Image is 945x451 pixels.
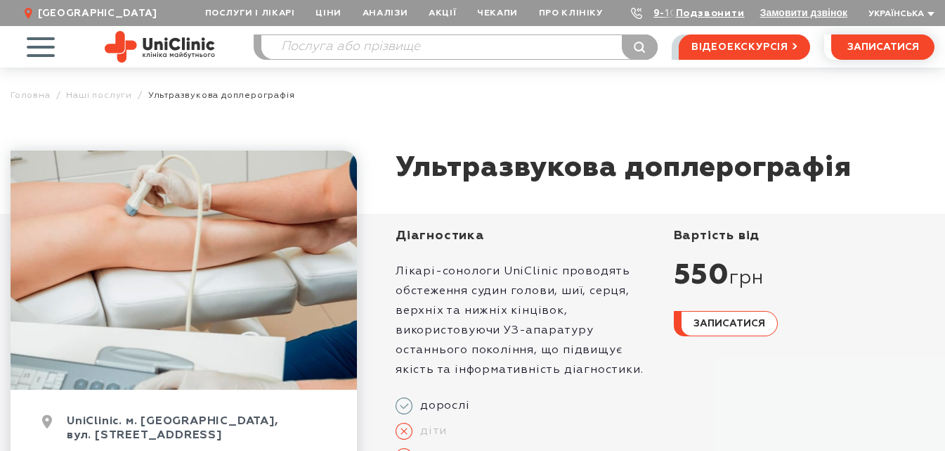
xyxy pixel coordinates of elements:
[412,399,470,413] span: дорослі
[653,8,684,18] a: 9-103
[693,319,765,329] span: записатися
[261,35,657,59] input: Послуга або прізвище
[396,151,852,186] h1: Ультразвукова доплерографія
[66,90,132,101] a: Наші послуги
[11,90,51,101] a: Головна
[831,34,934,60] button: записатися
[674,229,760,242] span: вартість від
[412,424,447,438] span: діти
[396,228,657,244] div: Діагностика
[674,258,935,293] div: 550
[396,262,657,380] p: Лікарі-сонологи UniClinic проводять обстеження судин голови, шиї, серця, верхніх та нижніх кінців...
[865,9,934,20] button: Українська
[676,8,745,18] a: Подзвонити
[847,42,919,52] span: записатися
[729,267,763,291] span: грн
[38,7,157,20] span: [GEOGRAPHIC_DATA]
[868,10,924,18] span: Українська
[148,90,295,101] span: Ультразвукова доплерографія
[691,35,788,59] span: відеоекскурсія
[679,34,810,60] a: відеоекскурсія
[105,31,215,63] img: Uniclinic
[674,311,778,336] button: записатися
[760,7,847,18] button: Замовити дзвінок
